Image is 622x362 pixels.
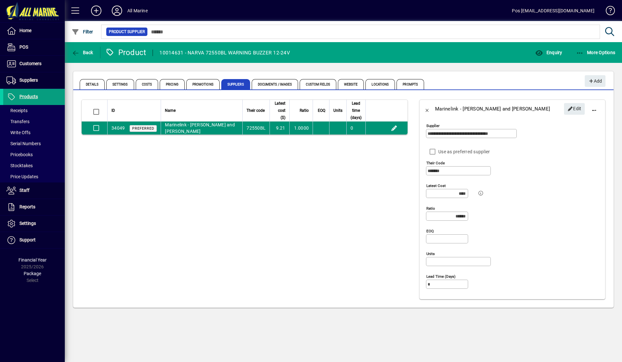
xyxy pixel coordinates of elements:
[106,79,134,89] span: Settings
[338,79,364,89] span: Website
[70,26,95,38] button: Filter
[72,29,93,34] span: Filter
[365,79,395,89] span: Locations
[3,216,65,232] a: Settings
[107,5,127,17] button: Profile
[127,6,148,16] div: All Marine
[161,122,242,134] td: Marinelink - [PERSON_NAME] and [PERSON_NAME]
[6,108,28,113] span: Receipts
[346,122,365,134] td: 0
[109,29,145,35] span: Product Supplier
[333,107,342,114] span: Units
[19,94,38,99] span: Products
[270,122,289,134] td: 9.21
[426,161,445,165] mat-label: Their code
[300,79,336,89] span: Custom Fields
[65,47,100,58] app-page-header-button: Back
[6,141,41,146] span: Serial Numbers
[24,271,41,276] span: Package
[426,123,440,128] mat-label: Supplier
[274,100,285,121] span: Latest cost ($)
[18,257,47,263] span: Financial Year
[252,79,298,89] span: Documents / Images
[426,251,435,256] mat-label: Units
[242,122,270,134] td: 72550BL
[86,5,107,17] button: Add
[3,72,65,88] a: Suppliers
[3,105,65,116] a: Receipts
[19,204,35,209] span: Reports
[3,182,65,199] a: Staff
[19,237,36,242] span: Support
[3,199,65,215] a: Reports
[132,126,154,131] span: Preferred
[72,50,93,55] span: Back
[105,47,146,58] div: Product
[247,107,265,114] span: Their code
[160,79,185,89] span: Pricing
[19,77,38,83] span: Suppliers
[564,103,585,115] button: Edit
[3,160,65,171] a: Stocktakes
[19,44,28,50] span: POS
[3,116,65,127] a: Transfers
[19,28,31,33] span: Home
[289,122,313,134] td: 1.0000
[601,1,614,22] a: Knowledge Base
[3,23,65,39] a: Home
[397,79,424,89] span: Prompts
[3,138,65,149] a: Serial Numbers
[351,100,362,121] span: Lead time (days)
[3,232,65,248] a: Support
[111,125,125,132] div: 34049
[19,188,29,193] span: Staff
[426,274,455,279] mat-label: Lead time (days)
[512,6,594,16] div: Pos [EMAIL_ADDRESS][DOMAIN_NAME]
[3,56,65,72] a: Customers
[19,61,41,66] span: Customers
[568,103,582,114] span: Edit
[420,101,435,117] button: Back
[318,107,325,114] span: EOQ
[136,79,158,89] span: Costs
[389,123,399,133] button: Edit
[159,48,290,58] div: 10014631 - NARVA 72550BL WARNING BUZZER 12-24V
[535,50,562,55] span: Enquiry
[6,174,38,179] span: Price Updates
[165,107,176,114] span: Name
[6,130,30,135] span: Write Offs
[586,101,602,117] button: More options
[588,76,602,87] span: Add
[534,47,564,58] button: Enquiry
[6,152,33,157] span: Pricebooks
[19,221,36,226] span: Settings
[221,79,250,89] span: Suppliers
[6,163,33,168] span: Stocktakes
[576,50,616,55] span: More Options
[3,127,65,138] a: Write Offs
[3,171,65,182] a: Price Updates
[111,107,115,114] span: ID
[3,149,65,160] a: Pricebooks
[300,107,309,114] span: Ratio
[426,206,435,211] mat-label: Ratio
[426,183,446,188] mat-label: Latest cost
[186,79,220,89] span: Promotions
[3,39,65,55] a: POS
[80,79,105,89] span: Details
[426,229,434,233] mat-label: EOQ
[6,119,29,124] span: Transfers
[585,75,605,87] button: Add
[435,104,550,114] div: Marinelink - [PERSON_NAME] and [PERSON_NAME]
[70,47,95,58] button: Back
[574,47,617,58] button: More Options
